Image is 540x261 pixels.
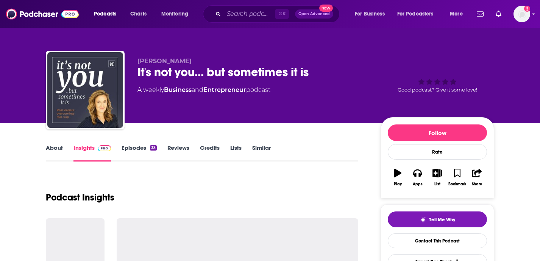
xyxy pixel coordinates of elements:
[47,52,123,128] img: It's not you... but sometimes it is
[388,233,487,248] a: Contact This Podcast
[429,217,455,223] span: Tell Me Why
[388,144,487,160] div: Rate
[394,182,402,186] div: Play
[156,8,198,20] button: open menu
[420,217,426,223] img: tell me why sparkle
[474,8,487,20] a: Show notifications dropdown
[230,144,242,162] a: Lists
[355,9,385,19] span: For Business
[252,144,271,162] a: Similar
[137,85,270,95] div: A weekly podcast
[164,86,192,93] a: Business
[46,192,114,203] h1: Podcast Insights
[137,57,192,65] span: [PERSON_NAME]
[89,8,126,20] button: open menu
[130,9,147,19] span: Charts
[161,9,188,19] span: Monitoring
[200,144,220,162] a: Credits
[210,5,347,23] div: Search podcasts, credits, & more...
[407,164,427,191] button: Apps
[203,86,246,93] a: Entrepreneur
[450,9,463,19] span: More
[350,8,394,20] button: open menu
[428,164,447,191] button: List
[445,8,472,20] button: open menu
[448,182,466,186] div: Bookmark
[397,9,434,19] span: For Podcasters
[94,9,116,19] span: Podcasts
[275,9,289,19] span: ⌘ K
[388,164,407,191] button: Play
[467,164,487,191] button: Share
[413,182,423,186] div: Apps
[388,211,487,227] button: tell me why sparkleTell Me Why
[125,8,151,20] a: Charts
[493,8,504,20] a: Show notifications dropdown
[46,144,63,162] a: About
[6,7,79,21] img: Podchaser - Follow, Share and Rate Podcasts
[319,5,333,12] span: New
[167,144,189,162] a: Reviews
[524,6,530,12] svg: Add a profile image
[73,144,111,162] a: InsightsPodchaser Pro
[122,144,157,162] a: Episodes33
[388,124,487,141] button: Follow
[513,6,530,22] img: User Profile
[472,182,482,186] div: Share
[192,86,203,93] span: and
[381,57,494,104] div: Good podcast? Give it some love!
[398,87,477,93] span: Good podcast? Give it some love!
[224,8,275,20] input: Search podcasts, credits, & more...
[98,145,111,151] img: Podchaser Pro
[447,164,467,191] button: Bookmark
[150,145,157,151] div: 33
[513,6,530,22] button: Show profile menu
[298,12,330,16] span: Open Advanced
[392,8,445,20] button: open menu
[434,182,440,186] div: List
[513,6,530,22] span: Logged in as megcassidy
[295,9,333,19] button: Open AdvancedNew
